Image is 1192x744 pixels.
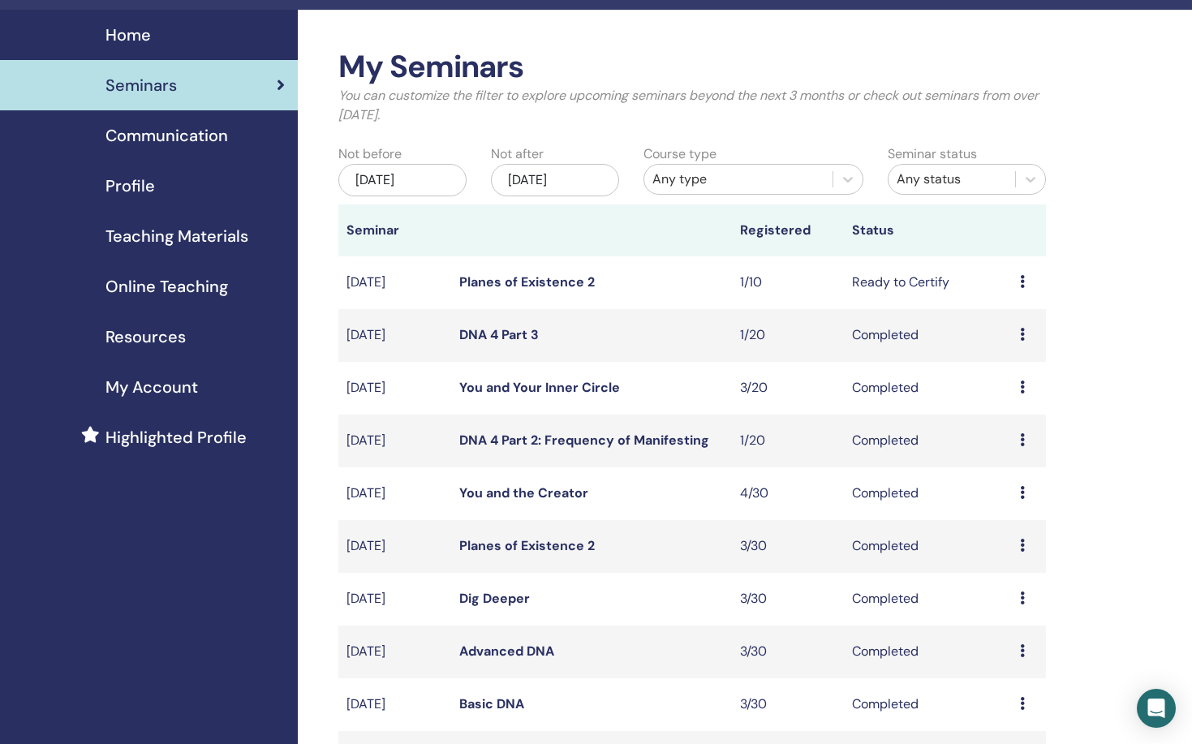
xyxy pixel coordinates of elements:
label: Not after [491,144,544,164]
label: Seminar status [888,144,977,164]
span: Online Teaching [105,274,228,299]
a: Dig Deeper [459,590,530,607]
a: Planes of Existence 2 [459,273,595,290]
span: My Account [105,375,198,399]
td: 3/30 [732,678,844,731]
td: [DATE] [338,415,450,467]
span: Communication [105,123,228,148]
td: [DATE] [338,362,450,415]
td: 1/10 [732,256,844,309]
p: You can customize the filter to explore upcoming seminars beyond the next 3 months or check out s... [338,86,1046,125]
div: Open Intercom Messenger [1137,689,1176,728]
td: Completed [844,309,1013,362]
td: 3/30 [732,626,844,678]
span: Seminars [105,73,177,97]
td: 4/30 [732,467,844,520]
th: Registered [732,204,844,256]
td: [DATE] [338,678,450,731]
a: You and the Creator [459,484,588,501]
td: [DATE] [338,573,450,626]
td: 3/30 [732,520,844,573]
div: Any status [897,170,1007,189]
td: 3/20 [732,362,844,415]
a: Basic DNA [459,695,524,712]
td: Completed [844,415,1013,467]
label: Course type [643,144,716,164]
td: 3/30 [732,573,844,626]
span: Teaching Materials [105,224,248,248]
th: Seminar [338,204,450,256]
span: Profile [105,174,155,198]
td: Completed [844,362,1013,415]
div: [DATE] [491,164,619,196]
div: [DATE] [338,164,467,196]
td: [DATE] [338,256,450,309]
td: Ready to Certify [844,256,1013,309]
h2: My Seminars [338,49,1046,86]
td: [DATE] [338,626,450,678]
td: Completed [844,573,1013,626]
a: You and Your Inner Circle [459,379,620,396]
td: Completed [844,467,1013,520]
a: DNA 4 Part 3 [459,326,539,343]
a: Advanced DNA [459,643,554,660]
td: 1/20 [732,415,844,467]
td: [DATE] [338,467,450,520]
td: [DATE] [338,520,450,573]
td: [DATE] [338,309,450,362]
span: Highlighted Profile [105,425,247,449]
a: DNA 4 Part 2: Frequency of Manifesting [459,432,709,449]
a: Planes of Existence 2 [459,537,595,554]
td: 1/20 [732,309,844,362]
td: Completed [844,520,1013,573]
label: Not before [338,144,402,164]
td: Completed [844,626,1013,678]
td: Completed [844,678,1013,731]
div: Any type [652,170,824,189]
span: Resources [105,325,186,349]
th: Status [844,204,1013,256]
span: Home [105,23,151,47]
